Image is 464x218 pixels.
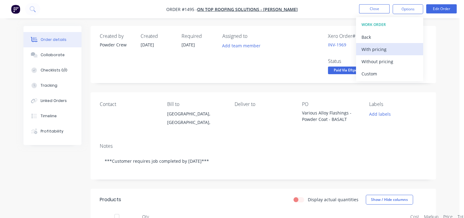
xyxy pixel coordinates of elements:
[23,47,81,63] button: Collaborate
[141,33,174,39] div: Created
[23,32,81,47] button: Order details
[11,5,20,14] img: Factory
[359,4,390,13] button: Close
[182,33,215,39] div: Required
[361,21,418,29] div: WORK ORDER
[41,98,67,104] div: Linked Orders
[182,42,195,48] span: [DATE]
[100,33,133,39] div: Created by
[41,52,65,58] div: Collaborate
[361,45,418,54] div: With pricing
[361,57,418,66] div: Without pricing
[166,6,197,12] span: Order #1495 -
[41,129,63,134] div: Profitability
[167,101,225,107] div: Bill to
[328,67,365,74] span: Paid Via Eftpos
[328,67,365,76] button: Paid Via Eftpos
[41,67,67,73] div: Checklists 0/0
[100,196,121,203] div: Products
[366,195,413,205] button: Show / Hide columns
[308,196,358,203] label: Display actual quantities
[361,69,418,78] div: Custom
[23,124,81,139] button: Profitability
[41,113,57,119] div: Timeline
[41,83,57,88] div: Tracking
[100,101,157,107] div: Contact
[23,78,81,93] button: Tracking
[219,42,264,50] button: Add team member
[23,63,81,78] button: Checklists 0/0
[328,33,374,39] div: Xero Order #
[222,42,264,50] button: Add team member
[369,101,427,107] div: Labels
[328,42,346,48] a: INV-1969
[100,152,427,170] div: ***Customer requires job completed by [DATE]***
[393,4,423,14] button: Options
[100,143,427,149] div: Notes
[302,110,359,122] div: Various Alloy Flashings - Powder Coat - BASALT
[222,33,283,39] div: Assigned to
[23,93,81,108] button: Linked Orders
[302,101,359,107] div: PO
[167,110,225,127] div: [GEOGRAPHIC_DATA], [GEOGRAPHIC_DATA],
[23,108,81,124] button: Timeline
[235,101,292,107] div: Deliver to
[426,4,457,13] button: Edit Order
[167,110,225,129] div: [GEOGRAPHIC_DATA], [GEOGRAPHIC_DATA],
[361,33,418,42] div: Back
[141,42,154,48] span: [DATE]
[197,6,298,12] a: On Top Roofing Solutions - [PERSON_NAME]
[328,58,374,64] div: Status
[41,37,67,42] div: Order details
[366,110,394,118] button: Add labels
[100,42,133,48] div: Powder Crew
